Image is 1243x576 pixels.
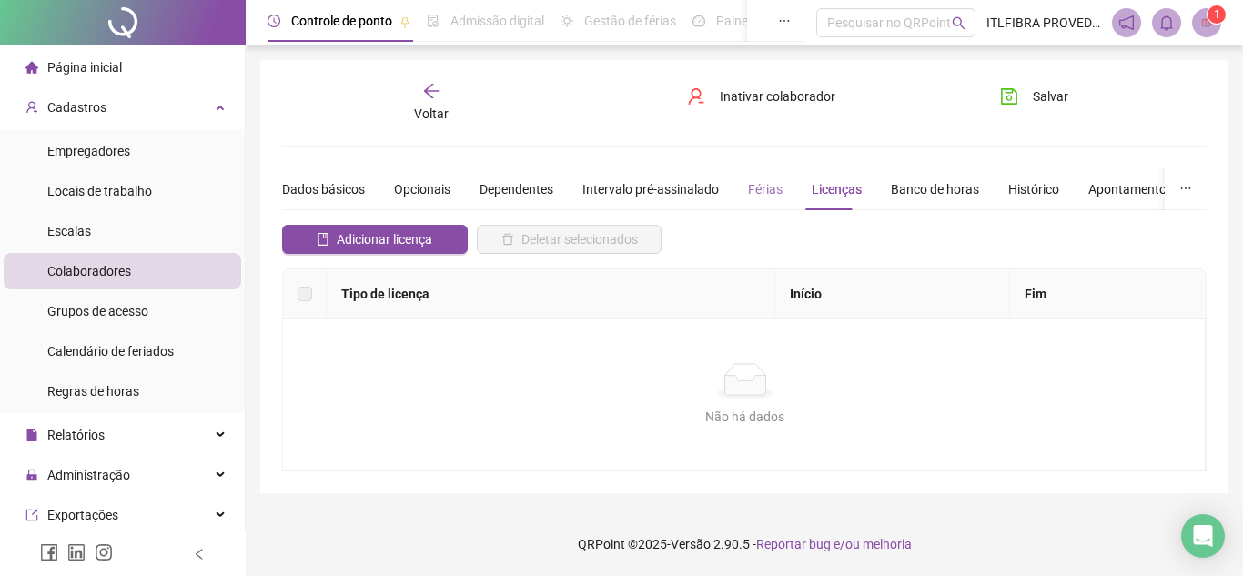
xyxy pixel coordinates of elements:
div: Banco de horas [891,179,979,199]
span: linkedin [67,543,86,561]
span: Reportar bug e/ou melhoria [756,537,912,551]
span: bell [1158,15,1175,31]
span: clock-circle [268,15,280,27]
div: Férias [748,179,783,199]
span: Controle de ponto [291,14,392,28]
div: Dependentes [480,179,553,199]
th: Fim [1010,269,1207,319]
span: Cadastros [47,100,106,115]
span: dashboard [692,15,705,27]
th: Tipo de licença [327,269,775,319]
span: Escalas [47,224,91,238]
sup: Atualize o seu contato no menu Meus Dados [1208,5,1226,24]
span: Exportações [47,508,118,522]
span: 1 [1214,8,1220,21]
span: facebook [40,543,58,561]
button: Inativar colaborador [673,82,849,111]
span: home [25,61,38,74]
span: Admissão digital [450,14,544,28]
button: Adicionar licença [282,225,468,254]
span: book [317,233,329,246]
span: ellipsis [1179,182,1192,195]
span: ellipsis [778,15,791,27]
button: ellipsis [1165,168,1207,210]
span: Painel do DP [716,14,787,28]
div: Histórico [1008,179,1059,199]
span: user-add [25,101,38,114]
span: save [1000,87,1018,106]
span: file [25,429,38,441]
span: sun [561,15,573,27]
button: Salvar [986,82,1082,111]
div: Apontamentos [1088,179,1173,199]
span: left [193,548,206,561]
span: Empregadores [47,144,130,158]
div: Intervalo pré-assinalado [582,179,719,199]
footer: QRPoint © 2025 - 2.90.5 - [246,512,1243,576]
span: user-delete [687,87,705,106]
span: Versão [671,537,711,551]
span: Voltar [414,106,449,121]
span: ITLFIBRA PROVEDOR DE INTERNET [986,13,1101,33]
span: Relatórios [47,428,105,442]
span: lock [25,469,38,481]
th: Início [775,269,1010,319]
div: Open Intercom Messenger [1181,514,1225,558]
span: export [25,509,38,521]
span: Adicionar licença [337,229,432,249]
div: Não há dados [305,407,1185,427]
span: Calendário de feriados [47,344,174,359]
span: Administração [47,468,130,482]
span: Inativar colaborador [720,86,835,106]
div: Dados básicos [282,179,365,199]
span: notification [1118,15,1135,31]
span: Locais de trabalho [47,184,152,198]
span: Grupos de acesso [47,304,148,318]
span: search [952,16,965,30]
span: arrow-left [422,82,440,100]
span: instagram [95,543,113,561]
span: Gestão de férias [584,14,676,28]
span: file-done [427,15,440,27]
button: Deletar selecionados [477,225,662,254]
span: Colaboradores [47,264,131,278]
span: Regras de horas [47,384,139,399]
img: 38576 [1193,9,1220,36]
div: Licenças [812,179,862,199]
span: Salvar [1033,86,1068,106]
span: pushpin [399,16,410,27]
div: Opcionais [394,179,450,199]
span: Página inicial [47,60,122,75]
